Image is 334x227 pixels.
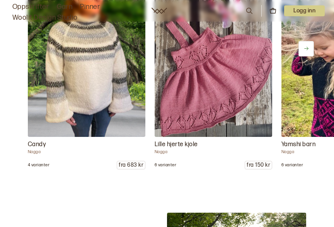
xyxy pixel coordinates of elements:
p: Nagga [155,149,272,155]
a: Oppskrifter [12,2,49,12]
p: 4 varianter [28,162,49,168]
p: Nagga [28,149,145,155]
p: 6 varianter [281,162,303,168]
p: Lille hjerte kjole [155,140,272,149]
p: fra 150 kr [245,161,272,169]
p: 6 varianter [155,162,176,168]
a: Woolit [152,8,167,14]
button: User dropdown [284,5,325,16]
p: fra 683 kr [117,161,145,169]
a: Woolit Design Studio [12,12,78,23]
p: Logg inn [284,5,325,16]
a: Pinner [80,2,100,12]
p: Candy [28,140,145,149]
a: Garn [57,2,72,12]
